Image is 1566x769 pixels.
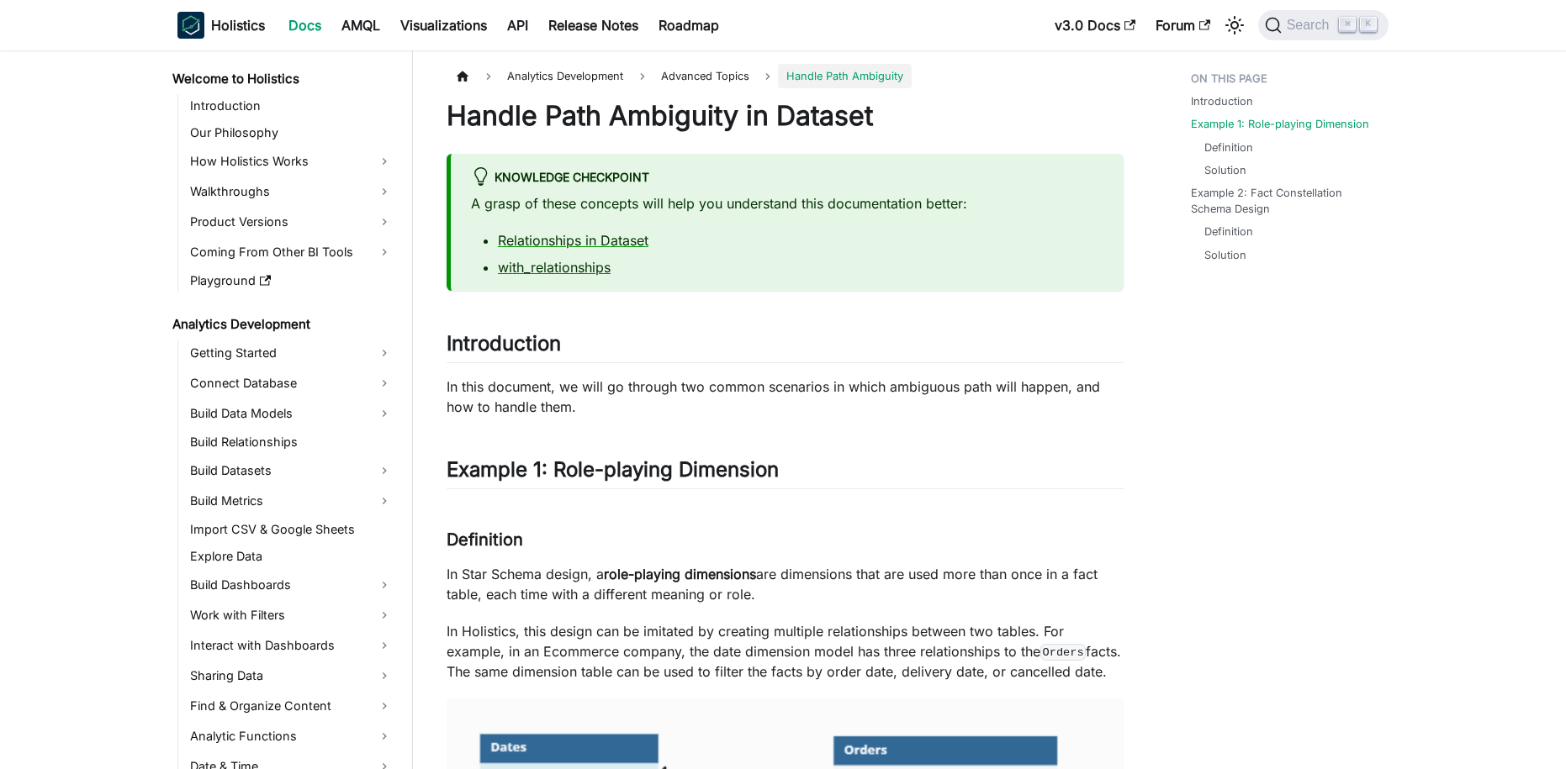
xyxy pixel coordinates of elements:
[447,377,1124,417] p: In this document, we will go through two common scenarios in which ambiguous path will happen, an...
[177,12,204,39] img: Holistics
[447,64,1124,88] nav: Breadcrumbs
[185,632,398,659] a: Interact with Dashboards
[211,15,265,35] b: Holistics
[185,602,398,629] a: Work with Filters
[185,723,398,750] a: Analytic Functions
[185,269,398,292] a: Playground
[185,545,398,568] a: Explore Data
[471,167,1103,189] div: Knowledge Checkpoint
[167,313,398,336] a: Analytics Development
[185,178,398,205] a: Walkthroughs
[1040,644,1086,661] code: Orders
[1360,17,1377,32] kbd: K
[278,12,331,39] a: Docs
[497,12,538,39] a: API
[185,208,398,235] a: Product Versions
[447,529,1124,550] h3: Definition
[185,693,398,719] a: Find & Organize Content
[604,566,756,582] strong: role-playing dimensions
[185,400,398,427] a: Build Data Models
[648,12,729,39] a: Roadmap
[447,457,1124,489] h2: Example 1: Role-playing Dimension
[1204,140,1253,155] a: Definition
[471,193,1103,213] p: A grasp of these concepts will help you understand this documentation better:
[185,662,398,689] a: Sharing Data
[185,571,398,598] a: Build Dashboards
[1221,12,1248,39] button: Switch between dark and light mode (currently light mode)
[185,457,398,484] a: Build Datasets
[161,50,413,769] nav: Docs sidebar
[167,67,398,91] a: Welcome to Holistics
[1204,224,1253,240] a: Definition
[185,370,398,397] a: Connect Database
[1204,247,1246,263] a: Solution
[447,621,1124,682] p: In Holistics, this design can be imitated by creating multiple relationships between two tables. ...
[499,64,632,88] span: Analytics Development
[1045,12,1145,39] a: v3.0 Docs
[1191,93,1253,109] a: Introduction
[185,430,398,454] a: Build Relationships
[538,12,648,39] a: Release Notes
[1191,185,1378,217] a: Example 2: Fact Constellation Schema Design
[1145,12,1220,39] a: Forum
[185,487,398,514] a: Build Metrics
[447,64,479,88] a: Home page
[390,12,497,39] a: Visualizations
[498,259,611,276] a: with_relationships
[185,94,398,118] a: Introduction
[447,331,1124,363] h2: Introduction
[653,64,758,88] span: Advanced Topics
[1191,116,1369,132] a: Example 1: Role-playing Dimension
[447,99,1124,133] h1: Handle Path Ambiguity in Dataset
[185,340,398,366] a: Getting Started
[1339,17,1356,32] kbd: ⌘
[778,64,912,88] span: Handle Path Ambiguity
[498,232,648,249] a: Relationships in Dataset
[185,121,398,145] a: Our Philosophy
[1258,10,1389,40] button: Search (Command+K)
[185,518,398,541] a: Import CSV & Google Sheets
[447,564,1124,604] p: In Star Schema design, a are dimensions that are used more than once in a fact table, each time w...
[1204,162,1246,178] a: Solution
[185,239,398,266] a: Coming From Other BI Tools
[331,12,390,39] a: AMQL
[185,148,398,175] a: How Holistics Works
[177,12,265,39] a: HolisticsHolistics
[1282,18,1340,33] span: Search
